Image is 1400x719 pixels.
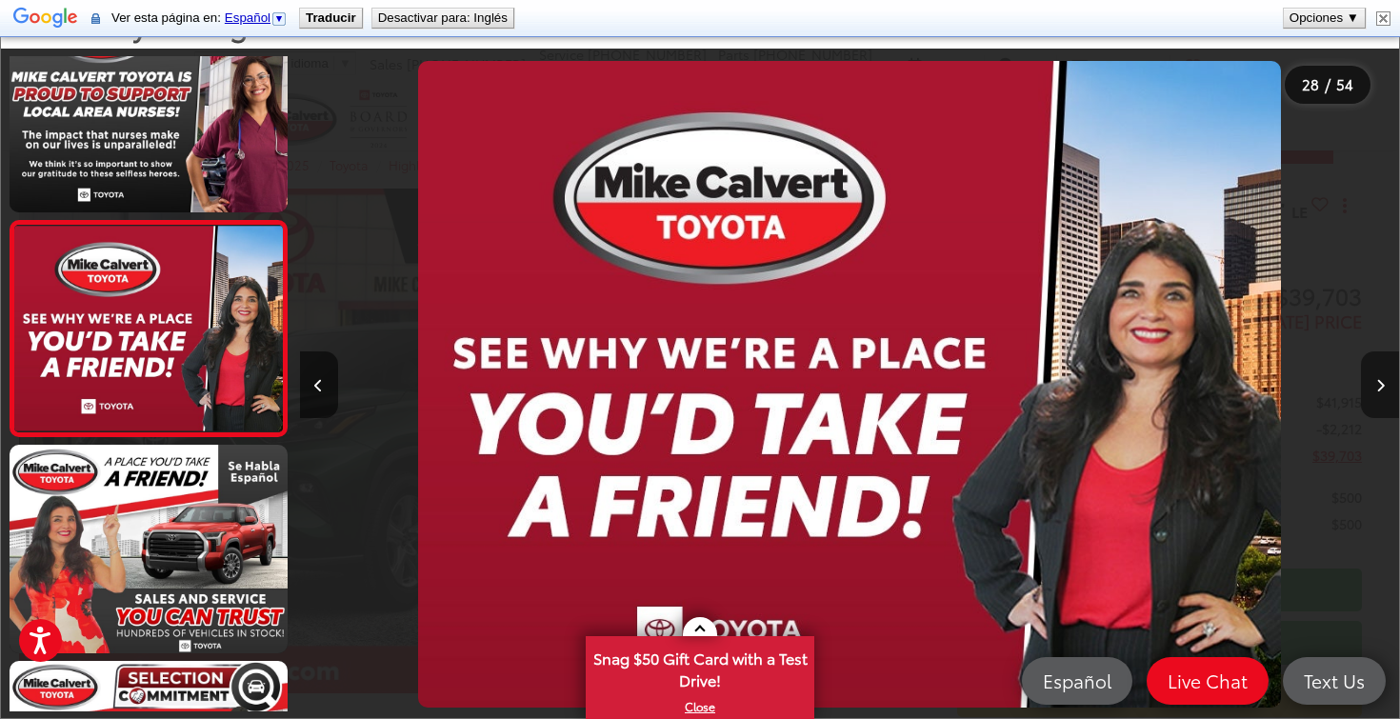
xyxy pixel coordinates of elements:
[13,6,78,32] img: Google Traductor
[300,351,338,418] button: Previous image
[1158,669,1257,692] span: Live Chat
[1147,657,1269,705] a: Live Chat
[225,10,288,25] a: Español
[1336,73,1353,94] span: 54
[7,443,290,655] img: 2025 Toyota Highlander LE
[418,61,1281,709] img: 2025 Toyota Highlander LE
[1302,73,1319,94] span: 28
[1033,669,1121,692] span: Español
[588,638,812,696] span: Snag $50 Gift Card with a Test Drive!
[300,9,362,28] button: Traducir
[1284,9,1365,28] button: Opciones ▼
[225,10,270,25] span: Español
[1283,657,1386,705] a: Text Us
[372,9,513,28] button: Desactivar para: Inglés
[306,10,356,25] b: Traducir
[300,61,1399,709] div: 2025 Toyota Highlander LE 27
[1361,351,1399,418] button: Next image
[1323,78,1332,91] span: /
[1294,669,1374,692] span: Text Us
[1376,11,1390,26] img: Cerrar
[91,11,100,26] img: El contenido de esta página segura se enviará a Google para traducirlo con una conexión segura.
[11,226,285,430] img: 2025 Toyota Highlander LE
[111,10,291,25] span: Ver esta página en:
[7,2,290,214] img: 2025 Toyota Highlander LE
[1022,657,1132,705] a: Español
